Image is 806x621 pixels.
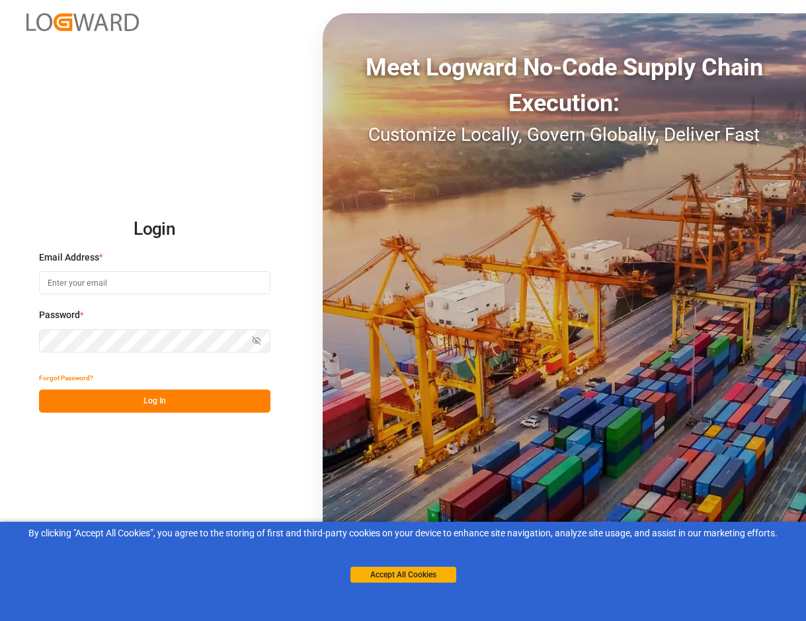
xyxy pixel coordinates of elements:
[39,308,80,322] span: Password
[39,271,270,294] input: Enter your email
[39,251,99,265] span: Email Address
[9,526,797,540] div: By clicking "Accept All Cookies”, you agree to the storing of first and third-party cookies on yo...
[350,567,456,583] button: Accept All Cookies
[39,366,93,390] button: Forgot Password?
[26,13,139,31] img: Logward_new_orange.png
[323,121,806,149] div: Customize Locally, Govern Globally, Deliver Fast
[39,390,270,413] button: Log In
[39,208,270,251] h2: Login
[323,50,806,121] div: Meet Logward No-Code Supply Chain Execution:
